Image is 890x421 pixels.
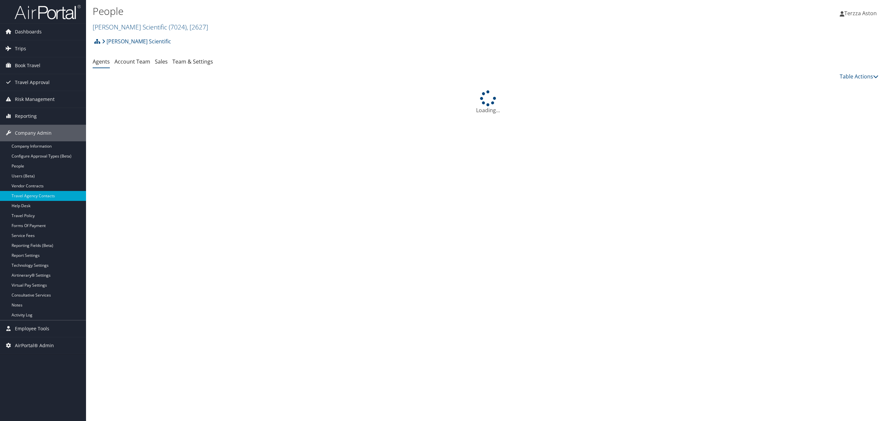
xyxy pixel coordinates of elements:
span: Risk Management [15,91,55,108]
span: ( 7024 ) [169,23,187,31]
span: Reporting [15,108,37,124]
span: Employee Tools [15,320,49,337]
div: Loading... [93,90,883,114]
span: Book Travel [15,57,40,74]
span: Dashboards [15,23,42,40]
span: Company Admin [15,125,52,141]
span: Terzza Aston [844,10,877,17]
a: [PERSON_NAME] Scientific [102,35,171,48]
a: Sales [155,58,168,65]
span: Travel Approval [15,74,50,91]
a: Account Team [114,58,150,65]
a: Table Actions [840,73,878,80]
a: [PERSON_NAME] Scientific [93,23,208,31]
span: , [ 2627 ] [187,23,208,31]
a: Team & Settings [172,58,213,65]
h1: People [93,4,620,18]
a: Agents [93,58,110,65]
a: Terzza Aston [840,3,883,23]
img: airportal-logo.png [15,4,81,20]
span: Trips [15,40,26,57]
span: AirPortal® Admin [15,337,54,354]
